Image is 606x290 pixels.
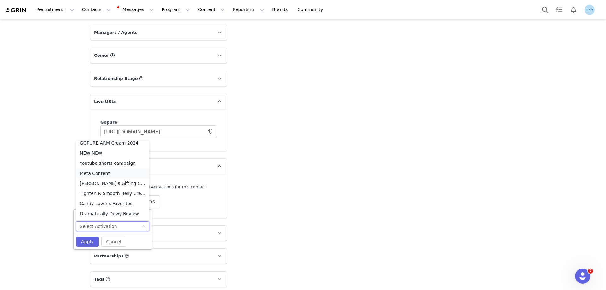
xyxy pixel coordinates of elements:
iframe: Intercom live chat [575,269,590,284]
div: Select Activation [80,222,117,231]
li: Youtube shorts campaign [76,158,149,168]
li: Meta Content [76,168,149,178]
span: Owner [94,52,109,59]
div: There are no associated Activations for this contact [100,184,217,190]
button: Reporting [229,3,268,17]
body: Rich Text Area. Press ALT-0 for help. [5,5,259,12]
li: Tighten & Smooth Belly Cream [76,188,149,198]
li: Candy Lover's Favorites [76,198,149,209]
button: Apply [76,237,99,247]
span: Relationship Stage [94,75,138,82]
button: Messages [115,3,157,17]
button: Cancel [101,237,126,247]
span: 7 [588,269,593,274]
button: Program [158,3,194,17]
button: Content [194,3,229,17]
span: Gopure [100,120,117,125]
button: Contacts [78,3,115,17]
i: icon: down [142,224,146,229]
a: Tasks [552,3,566,17]
img: 6480d7a5-50c8-4045-ac5d-22a5aead743a.png [585,5,595,15]
span: Live URLs [94,98,116,105]
a: Community [294,3,330,17]
li: Dramatically Dewy Review [76,209,149,219]
button: Search [538,3,552,17]
li: GOPURE ARM Cream 2024 [76,138,149,148]
li: NEW NEW [76,148,149,158]
span: Tags [94,276,104,282]
span: Partnerships [94,253,124,259]
button: Notifications [567,3,580,17]
img: grin logo [5,7,27,13]
li: [PERSON_NAME]'s Gifting Campaign [76,178,149,188]
button: Profile [581,5,601,15]
button: Recruitment [33,3,78,17]
span: Managers / Agents [94,29,137,36]
a: Brands [268,3,293,17]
